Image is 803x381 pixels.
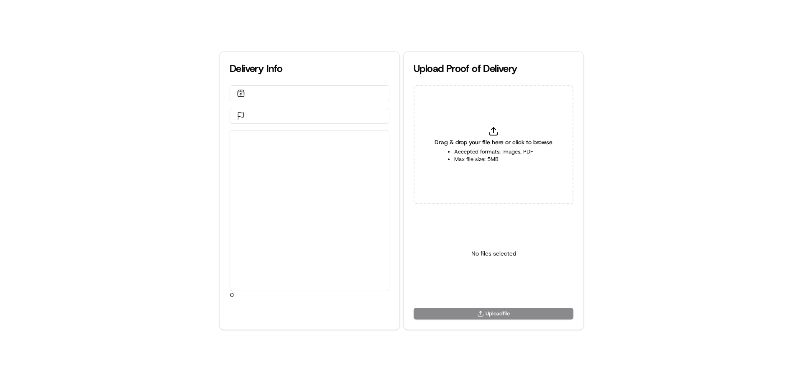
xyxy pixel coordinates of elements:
span: Drag & drop your file here or click to browse [435,138,552,146]
div: 0 [230,131,389,291]
div: Upload Proof of Delivery [414,62,573,75]
li: Accepted formats: Images, PDF [454,148,533,156]
li: Max file size: 5MB [454,156,533,163]
p: No files selected [471,249,516,258]
div: Delivery Info [230,62,389,75]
